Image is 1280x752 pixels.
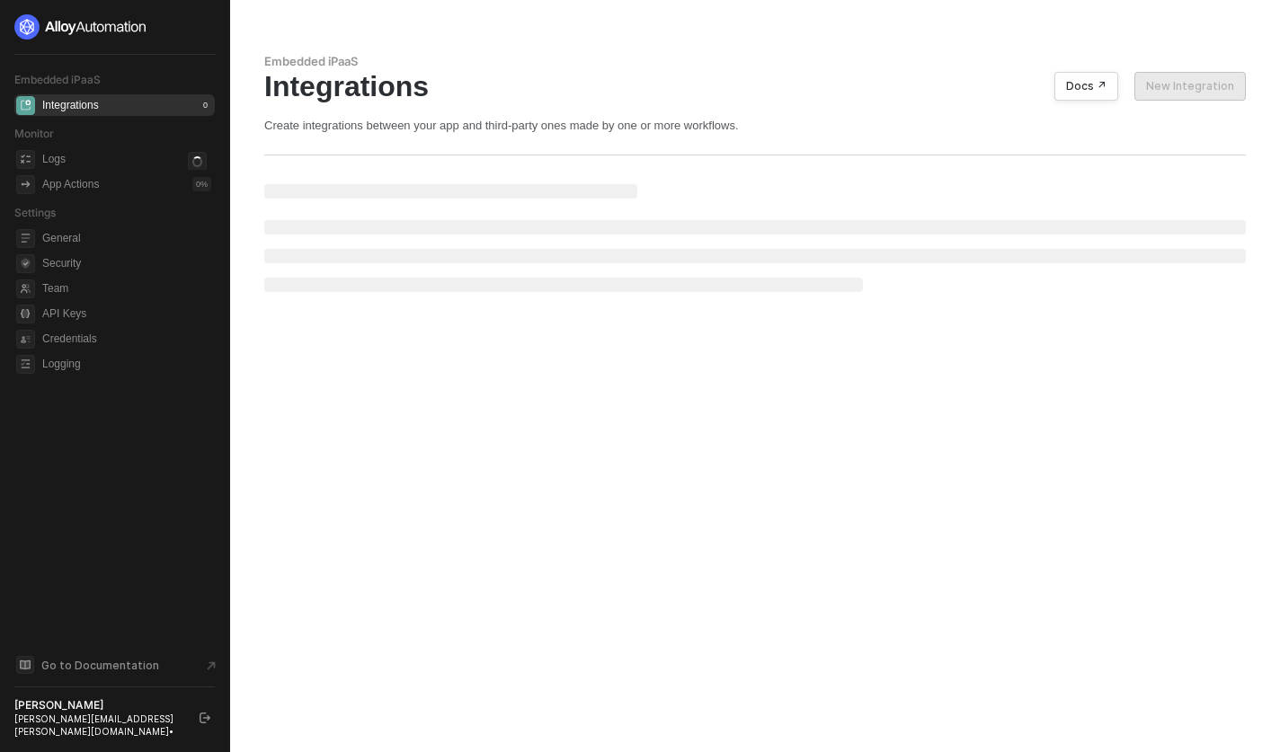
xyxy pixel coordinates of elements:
div: Docs ↗ [1066,79,1107,93]
span: Go to Documentation [41,658,159,673]
button: Docs ↗ [1054,72,1118,101]
div: Integrations [264,69,1246,103]
div: Integrations [42,98,99,113]
span: Settings [14,206,56,219]
span: general [16,229,35,248]
span: Team [42,278,211,299]
div: App Actions [42,177,99,192]
div: [PERSON_NAME] [14,698,183,712]
a: Knowledge Base [14,654,216,676]
button: New Integration [1134,72,1246,101]
div: [PERSON_NAME][EMAIL_ADDRESS][PERSON_NAME][DOMAIN_NAME] • [14,712,183,738]
div: Embedded iPaaS [264,54,1246,69]
span: Embedded iPaaS [14,73,101,86]
span: credentials [16,330,35,349]
span: Logging [42,353,211,375]
span: api-key [16,305,35,323]
img: logo [14,14,147,40]
span: logging [16,355,35,374]
span: General [42,227,211,249]
span: Monitor [14,127,54,140]
a: logo [14,14,215,40]
span: icon-logs [16,150,35,169]
span: documentation [16,656,34,674]
div: Logs [42,152,66,167]
span: Credentials [42,328,211,349]
span: team [16,279,35,298]
div: 0 [200,98,211,112]
span: document-arrow [202,657,220,675]
div: 0 % [192,177,211,191]
div: Create integrations between your app and third-party ones made by one or more workflows. [264,118,1246,133]
span: Security [42,252,211,274]
span: integrations [16,96,35,115]
span: logout [200,712,210,723]
span: API Keys [42,303,211,324]
span: icon-app-actions [16,175,35,194]
span: icon-loader [188,152,207,171]
span: security [16,254,35,273]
